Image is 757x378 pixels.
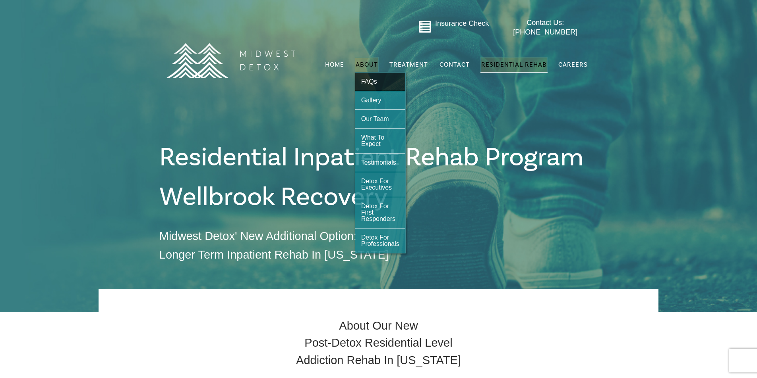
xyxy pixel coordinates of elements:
a: Contact Us: [PHONE_NUMBER] [498,18,593,37]
span: About [356,61,378,68]
a: Detox For First Responders [355,197,405,228]
span: Contact [439,61,470,68]
a: Insurance Check [435,19,489,27]
a: Home [324,57,345,72]
span: Residential Rehab [481,61,547,69]
a: What To Expect [355,129,405,153]
span: Detox For Professionals [361,234,399,247]
span: Residential Inpatient Rehab Program Wellbrook Recovery [159,141,584,214]
span: Testimonials [361,159,396,166]
span: Home [325,61,344,69]
a: Our Team [355,110,405,128]
span: About our new post-detox residential level addiction rehab in [US_STATE] [296,319,461,366]
a: Gallery [355,91,405,109]
a: Careers [558,57,589,72]
a: Detox For Executives [355,172,405,197]
span: Midwest Detox' New Additional Option: Longer Term Inpatient Rehab in [US_STATE] [159,230,389,261]
a: Testimonials [355,154,405,172]
span: FAQs [361,78,377,85]
a: Go to midwestdetox.com/message-form-page/ [418,20,432,36]
a: FAQs [355,73,405,91]
a: Contact [439,57,470,72]
span: Our Team [361,115,389,122]
a: About [355,57,379,72]
span: What To Expect [361,134,384,147]
span: Detox For Executives [361,178,392,191]
span: Contact Us: [PHONE_NUMBER] [513,19,577,36]
img: MD Logo Horitzontal white-01 (1) (1) [161,26,300,95]
span: Careers [558,61,588,69]
a: Residential Rehab [480,57,548,72]
a: Treatment [389,57,429,72]
span: Gallery [361,97,381,104]
a: Detox For Professionals [355,228,405,253]
span: Treatment [389,61,428,68]
span: Detox For First Responders [361,203,395,222]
